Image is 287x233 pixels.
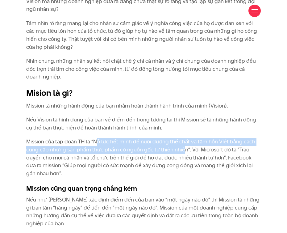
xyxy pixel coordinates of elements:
[26,102,261,110] p: Mission là những hành động của bạn nhằm hoàn thành hành trình của mình (Vision).
[26,138,261,177] p: Mission của tập đoàn TH là “Nỗ lực hết mình để nuôi dưỡng thể chất và tâm hồn VIệt bằng cách cung...
[26,116,261,132] p: Nếu Vision là hình dung của bạn về điểm đến trong tương lai thì Mission sẽ là những hành động cụ ...
[26,184,137,193] strong: Mission cũng quan trọng chẳng kém
[26,196,261,227] p: Nếu như [PERSON_NAME] xác định điểm đến của bạn vào “một ngày nào đó” thì Mission là những gì bạn...
[26,87,73,99] strong: Mision là gì?
[26,19,261,51] p: Tầm nhìn rõ ràng mang lại cho nhân sự cảm giác về ý nghĩa công việc của họ được đan xen với các m...
[26,57,261,81] p: Nhìn chung, những nhân sự kết nối chặt chẽ ý chí cá nhân và ý chí chung của doanh nghiệp đều dốc ...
